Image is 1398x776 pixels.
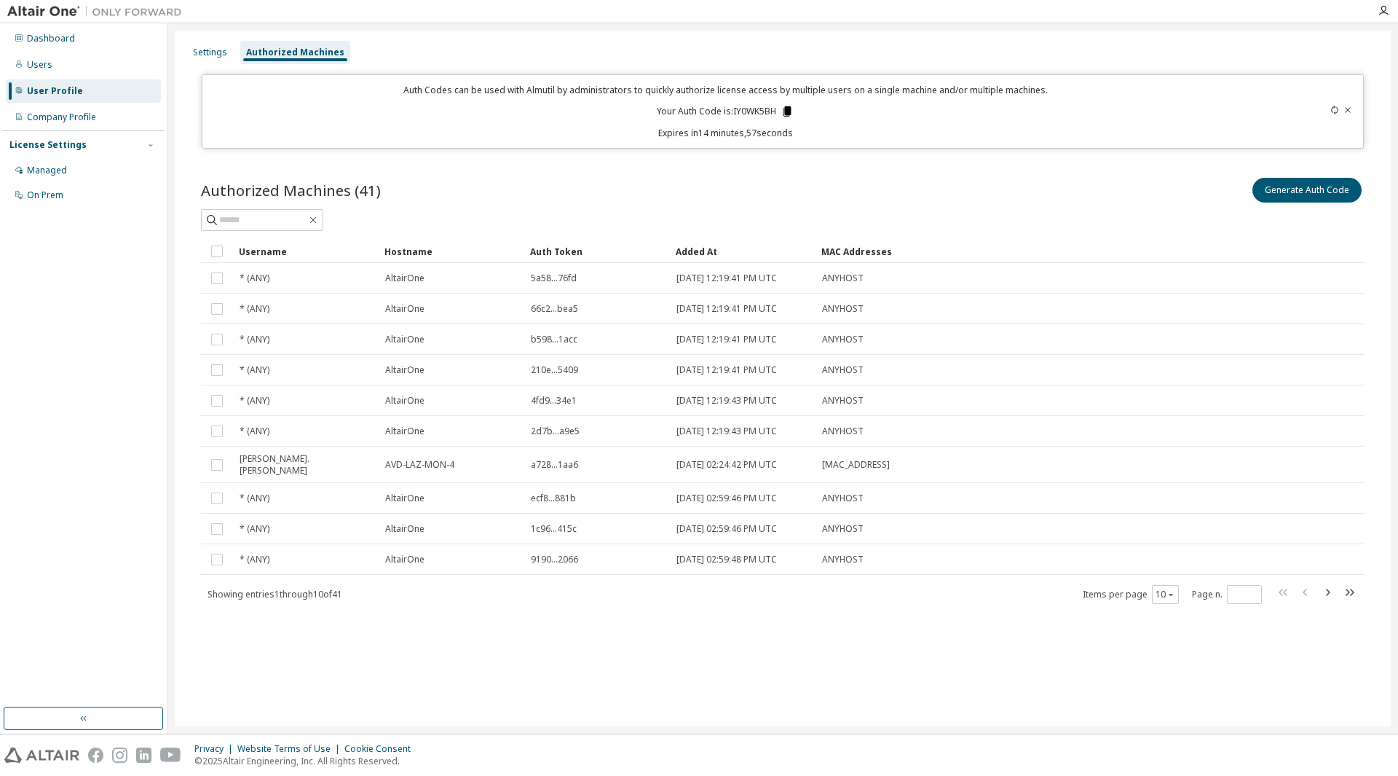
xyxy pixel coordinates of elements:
div: Website Terms of Use [237,743,344,755]
span: Page n. [1192,585,1262,604]
div: Authorized Machines [246,47,344,58]
span: [DATE] 12:19:41 PM UTC [676,364,777,376]
span: AltairOne [385,554,424,565]
span: * (ANY) [240,334,269,345]
span: ANYHOST [822,364,864,376]
span: * (ANY) [240,523,269,535]
span: * (ANY) [240,493,269,504]
p: Expires in 14 minutes, 57 seconds [211,127,1241,139]
span: ANYHOST [822,395,864,407]
span: a728...1aa6 [531,459,578,471]
img: instagram.svg [112,748,127,763]
div: Added At [676,240,810,263]
div: Privacy [194,743,237,755]
span: 2d7b...a9e5 [531,426,580,437]
p: Auth Codes can be used with Almutil by administrators to quickly authorize license access by mult... [211,84,1241,96]
span: 210e...5409 [531,364,578,376]
span: * (ANY) [240,554,269,565]
span: * (ANY) [240,364,269,376]
span: [DATE] 12:19:41 PM UTC [676,303,777,315]
span: ANYHOST [822,523,864,535]
span: b598...1acc [531,334,577,345]
span: [DATE] 12:19:41 PM UTC [676,273,777,284]
div: Users [27,59,52,71]
span: [DATE] 12:19:43 PM UTC [676,395,777,407]
span: ANYHOST [822,426,864,437]
span: Items per page [1083,585,1179,604]
p: Your Auth Code is: IY0WK5BH [657,105,794,118]
span: AltairOne [385,395,424,407]
button: Generate Auth Code [1252,178,1362,203]
span: * (ANY) [240,426,269,437]
span: 9190...2066 [531,554,578,565]
span: [DATE] 12:19:41 PM UTC [676,334,777,345]
span: ecf8...881b [531,493,576,504]
span: * (ANY) [240,395,269,407]
span: [DATE] 02:24:42 PM UTC [676,459,777,471]
span: AltairOne [385,493,424,504]
span: Authorized Machines (41) [201,180,381,200]
div: Managed [27,165,67,176]
span: AVD-LAZ-MON-4 [385,459,454,471]
button: 10 [1156,589,1175,600]
span: 4fd9...34e1 [531,395,577,407]
span: ANYHOST [822,554,864,565]
span: Showing entries 1 through 10 of 41 [208,588,342,600]
span: ANYHOST [822,303,864,315]
span: * (ANY) [240,273,269,284]
img: facebook.svg [88,748,103,763]
span: AltairOne [385,426,424,437]
span: AltairOne [385,334,424,345]
div: Dashboard [27,33,75,44]
div: User Profile [27,85,83,97]
span: ANYHOST [822,334,864,345]
span: 5a58...76fd [531,273,577,284]
span: [DATE] 02:59:48 PM UTC [676,554,777,565]
div: Settings [193,47,227,58]
span: [MAC_ADDRESS] [822,459,890,471]
div: Cookie Consent [344,743,419,755]
span: AltairOne [385,303,424,315]
span: ANYHOST [822,493,864,504]
img: youtube.svg [160,748,181,763]
img: linkedin.svg [136,748,151,763]
span: AltairOne [385,364,424,376]
div: Company Profile [27,111,96,123]
span: [DATE] 02:59:46 PM UTC [676,493,777,504]
div: Hostname [384,240,518,263]
span: [DATE] 02:59:46 PM UTC [676,523,777,535]
span: AltairOne [385,273,424,284]
div: Username [239,240,373,263]
div: On Prem [27,189,63,201]
span: 66c2...bea5 [531,303,578,315]
span: * (ANY) [240,303,269,315]
p: © 2025 Altair Engineering, Inc. All Rights Reserved. [194,755,419,767]
div: License Settings [9,139,87,151]
span: 1c96...415c [531,523,577,535]
div: Auth Token [530,240,664,263]
div: MAC Addresses [821,240,1212,263]
img: Altair One [7,4,189,19]
span: [DATE] 12:19:43 PM UTC [676,426,777,437]
span: AltairOne [385,523,424,535]
img: altair_logo.svg [4,748,79,763]
span: ANYHOST [822,273,864,284]
span: [PERSON_NAME].[PERSON_NAME] [240,453,372,477]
